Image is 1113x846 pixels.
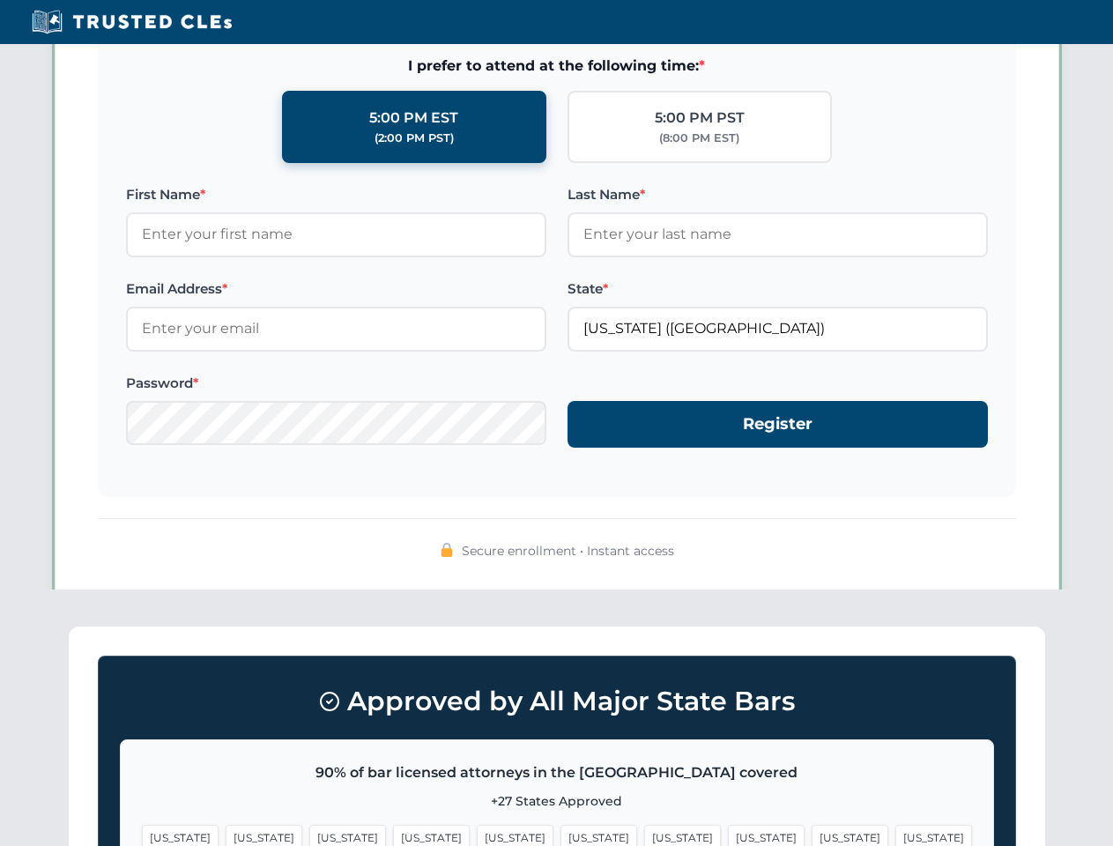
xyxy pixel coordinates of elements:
[568,307,988,351] input: Florida (FL)
[659,130,739,147] div: (8:00 PM EST)
[440,543,454,557] img: 🔒
[568,278,988,300] label: State
[126,373,546,394] label: Password
[126,212,546,256] input: Enter your first name
[126,184,546,205] label: First Name
[126,307,546,351] input: Enter your email
[655,107,745,130] div: 5:00 PM PST
[462,541,674,560] span: Secure enrollment • Instant access
[142,791,972,811] p: +27 States Approved
[568,401,988,448] button: Register
[120,678,994,725] h3: Approved by All Major State Bars
[142,761,972,784] p: 90% of bar licensed attorneys in the [GEOGRAPHIC_DATA] covered
[126,278,546,300] label: Email Address
[369,107,458,130] div: 5:00 PM EST
[375,130,454,147] div: (2:00 PM PST)
[126,55,988,78] span: I prefer to attend at the following time:
[26,9,237,35] img: Trusted CLEs
[568,184,988,205] label: Last Name
[568,212,988,256] input: Enter your last name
